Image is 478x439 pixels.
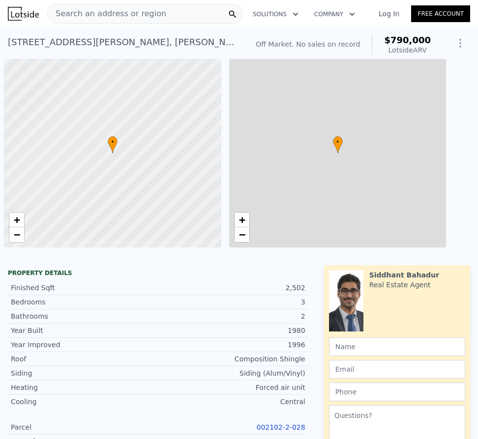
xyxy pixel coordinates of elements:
div: Bathrooms [11,311,158,321]
div: Siding [11,368,158,378]
a: 002102-2-028 [256,423,305,431]
input: Name [329,337,465,356]
div: 3 [158,297,305,307]
input: Phone [329,383,465,401]
div: Siddhant Bahadur [369,270,439,280]
a: Free Account [411,5,470,22]
div: • [108,136,118,153]
div: 1980 [158,326,305,335]
input: Email [329,360,465,379]
span: + [14,214,20,226]
div: Year Built [11,326,158,335]
div: 1996 [158,340,305,350]
span: • [333,137,343,146]
button: Show Options [450,33,470,53]
div: Real Estate Agent [369,280,431,290]
div: • [333,136,343,153]
div: Heating [11,383,158,392]
div: 2 [158,311,305,321]
button: Company [306,5,363,23]
a: Zoom in [235,213,249,227]
div: 2,502 [158,283,305,293]
div: Siding (Alum/Vinyl) [158,368,305,378]
span: • [108,137,118,146]
a: Zoom in [9,213,24,227]
div: Cooling [11,397,158,407]
a: Zoom out [9,227,24,242]
span: − [239,228,245,241]
span: $790,000 [384,35,431,45]
a: Zoom out [235,227,249,242]
button: Solutions [245,5,306,23]
div: Finished Sqft [11,283,158,293]
div: Off Market. No sales on record [256,39,360,49]
div: Year Improved [11,340,158,350]
div: Composition Shingle [158,354,305,364]
div: Forced air unit [158,383,305,392]
div: Lotside ARV [384,45,431,55]
span: + [239,214,245,226]
div: [STREET_ADDRESS][PERSON_NAME] , [PERSON_NAME] , WA 98394 [8,35,240,49]
span: − [14,228,20,241]
div: Property details [8,269,308,277]
img: Lotside [8,7,39,21]
div: Central [158,397,305,407]
div: Roof [11,354,158,364]
div: Bedrooms [11,297,158,307]
span: Search an address or region [48,8,166,20]
a: Log In [367,9,411,19]
div: Parcel [11,422,158,432]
